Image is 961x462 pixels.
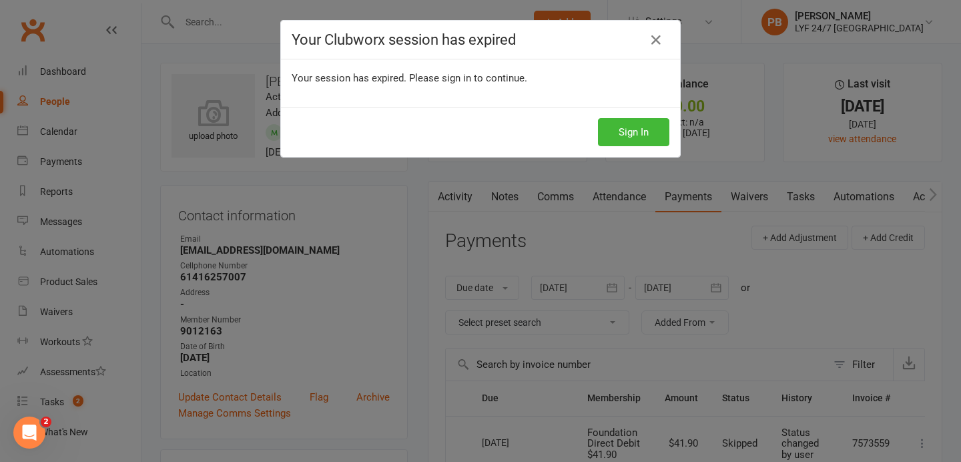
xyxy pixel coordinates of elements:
[13,417,45,449] iframe: Intercom live chat
[41,417,51,427] span: 2
[645,29,667,51] a: Close
[598,118,669,146] button: Sign In
[292,72,527,84] span: Your session has expired. Please sign in to continue.
[292,31,669,48] h4: Your Clubworx session has expired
